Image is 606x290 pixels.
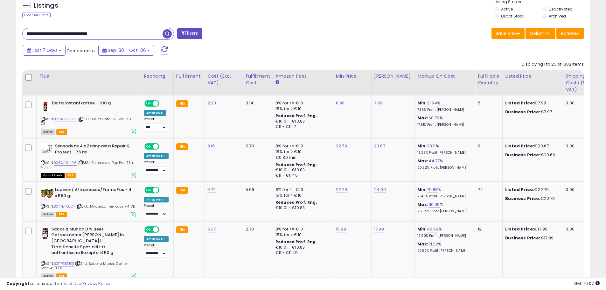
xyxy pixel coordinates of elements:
[417,100,427,106] b: Min:
[336,226,346,232] a: 15.99
[6,281,110,287] div: seller snap | |
[6,280,30,286] strong: Copyright
[246,226,268,232] div: 2.78
[41,100,136,134] div: ASIN:
[246,143,268,149] div: 2.78
[275,106,328,112] div: 15% for > €10
[144,160,169,174] div: Preset:
[417,187,427,193] b: Min:
[417,143,470,155] div: %
[530,30,550,37] span: Columns
[275,149,328,155] div: 15% for > €10
[417,100,470,112] div: %
[275,205,328,211] div: €10.01 - €10.83
[501,13,524,19] label: Out of Stock
[158,227,169,232] span: OFF
[207,143,215,149] a: 9.16
[566,73,598,93] div: Shipping Costs (Exc. VAT)
[505,100,558,106] div: €7.98
[54,160,77,166] a: B06XJDH4R6
[574,280,600,286] span: 2025-10-14 10:07 GMT
[505,226,534,232] b: Listed Price:
[275,113,317,118] b: Reduced Prof. Rng.
[41,143,53,155] img: 4149eI7zdkL._SL40_.jpg
[505,152,558,158] div: €23.66
[417,123,470,127] p: 17.91% Profit [PERSON_NAME]
[176,100,188,107] small: FBA
[55,187,132,200] b: Lupinen/ Altramuces/Tremo?os - 4 x 550 gr
[417,202,428,208] b: Max:
[66,173,76,178] span: FBA
[415,70,475,95] th: The percentage added to the cost of goods (COGS) that forms the calculator for Min & Max prices.
[478,100,498,106] div: 5
[144,110,166,116] div: Amazon AI
[56,212,67,217] span: FBA
[145,101,153,106] span: ON
[144,243,169,258] div: Preset:
[417,187,470,199] div: %
[177,28,202,39] button: Filters
[417,158,470,170] div: %
[82,280,110,286] a: Privacy Policy
[522,61,584,67] div: Displaying 1 to 25 of 1302 items
[374,100,383,106] a: 7.99
[417,234,470,238] p: 19.90% Profit [PERSON_NAME]
[505,73,560,80] div: Listed Price
[176,187,188,194] small: FBA
[417,73,472,80] div: Markup on Cost
[158,144,169,149] span: OFF
[144,204,169,218] div: Preset:
[505,195,540,202] b: Business Price:
[417,209,470,214] p: 26.95% Profit [PERSON_NAME]
[41,226,50,239] img: 41ZhB8zQAZL._SL40_.jpg
[566,187,596,193] div: 0.00
[417,241,470,253] div: %
[556,28,584,39] button: Actions
[144,153,169,159] div: Amazon AI *
[417,226,427,232] b: Min:
[41,261,127,271] span: | SKU: Sabor a Mundo Carne Seca 450 DE
[417,202,470,214] div: %
[158,101,169,106] span: OFF
[374,73,412,80] div: [PERSON_NAME]
[246,187,268,193] div: 5.69
[34,1,58,10] h5: Listings
[22,12,51,18] div: Clear All Filters
[246,73,270,86] div: Fulfillment Cost
[417,226,470,238] div: %
[98,45,154,56] button: Sep-30 - Oct-06
[417,166,470,170] p: 20.62% Profit [PERSON_NAME]
[505,226,558,232] div: €17.99
[505,143,534,149] b: Listed Price:
[23,45,66,56] button: Last 7 Days
[41,187,53,199] img: 51pOBllbjcL._SL40_.jpg
[32,47,58,53] span: Last 7 Days
[505,235,558,241] div: €17.99
[41,129,55,135] span: All listings currently available for purchase on Amazon
[176,143,188,150] small: FBA
[54,204,75,209] a: B07HJ4GJC7
[275,193,328,198] div: 15% for > €10
[427,187,438,193] a: 79.88
[275,162,317,167] b: Reduced Prof. Rng.
[505,235,540,241] b: Business Price:
[176,73,202,80] div: Fulfillment
[56,129,67,135] span: FBA
[158,187,169,193] span: OFF
[41,212,55,217] span: All listings currently available for purchase on Amazon
[427,100,437,106] a: 21.94
[275,239,317,244] b: Reduced Prof. Rng.
[39,73,138,80] div: Title
[374,226,384,232] a: 17.99
[549,6,573,12] label: Deactivated
[505,152,540,158] b: Business Price:
[275,226,328,232] div: 8% for <= €10
[374,143,385,149] a: 23.67
[207,100,216,106] a: 2.20
[144,197,169,202] div: Amazon AI *
[51,226,129,258] b: Sabor a Mundo Dry Beef Getrocknetes [PERSON_NAME] in [GEOGRAPHIC_DATA] | Traditionelle Spezialitt...
[76,204,135,209] span: | SKU: Macarico Tremocos x 4 DE
[54,117,77,122] a: B09RB8G3GP
[144,117,169,131] div: Preset:
[41,117,131,126] span: | SKU: Delta Cafe Soluvel 100 DE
